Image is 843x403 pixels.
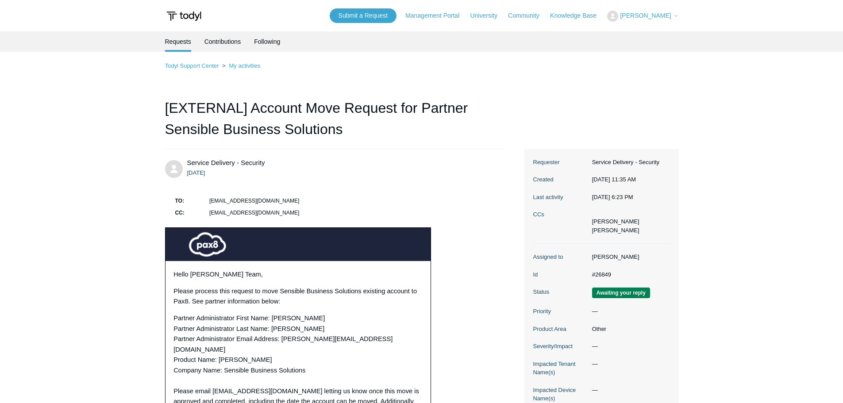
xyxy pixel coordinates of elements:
[592,226,639,235] li: Clayton Unrein
[166,228,431,261] img: header
[533,270,588,279] dt: Id
[533,175,588,184] dt: Created
[533,307,588,316] dt: Priority
[588,325,670,334] dd: Other
[533,386,588,403] dt: Impacted Device Name(s)
[405,11,468,20] a: Management Portal
[165,97,504,149] h1: [EXTERNAL] Account Move Request for Partner Sensible Business Solutions
[533,158,588,167] dt: Requester
[588,342,670,351] dd: —
[533,253,588,261] dt: Assigned to
[588,307,670,316] dd: —
[588,360,670,368] dd: —
[533,210,588,219] dt: CCs
[330,8,396,23] a: Submit a Request
[165,62,219,69] a: Todyl Support Center
[588,270,670,279] dd: #26849
[165,8,203,24] img: Todyl Support Center Help Center home page
[620,12,671,19] span: [PERSON_NAME]
[550,11,605,20] a: Knowledge Base
[533,342,588,351] dt: Severity/Impact
[508,11,548,20] a: Community
[592,194,633,200] time: 09/02/2025, 18:23
[592,217,639,226] li: Nick Luyckx
[470,11,506,20] a: University
[588,386,670,395] dd: —
[533,360,588,377] dt: Impacted Tenant Name(s)
[533,193,588,202] dt: Last activity
[533,288,588,296] dt: Status
[229,62,260,69] a: My activities
[220,62,260,69] li: My activities
[175,196,208,207] th: TO:
[173,286,420,307] p: Please process this request to move Sensible Business Solutions existing account to Pax8. See par...
[204,31,241,52] a: Contributions
[592,176,636,183] time: 07/30/2025, 11:35
[588,253,670,261] dd: [PERSON_NAME]
[187,169,205,176] time: 07/30/2025, 11:35
[187,159,265,166] span: Service Delivery - Security
[592,288,650,298] span: We are waiting for you to respond
[209,208,503,218] td: [EMAIL_ADDRESS][DOMAIN_NAME]
[165,31,191,52] li: Requests
[607,11,678,22] button: [PERSON_NAME]
[175,208,208,218] th: CC:
[533,325,588,334] dt: Product Area
[165,62,221,69] li: Todyl Support Center
[254,31,280,52] a: Following
[209,196,503,207] td: [EMAIL_ADDRESS][DOMAIN_NAME]
[588,158,670,167] dd: Service Delivery - Security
